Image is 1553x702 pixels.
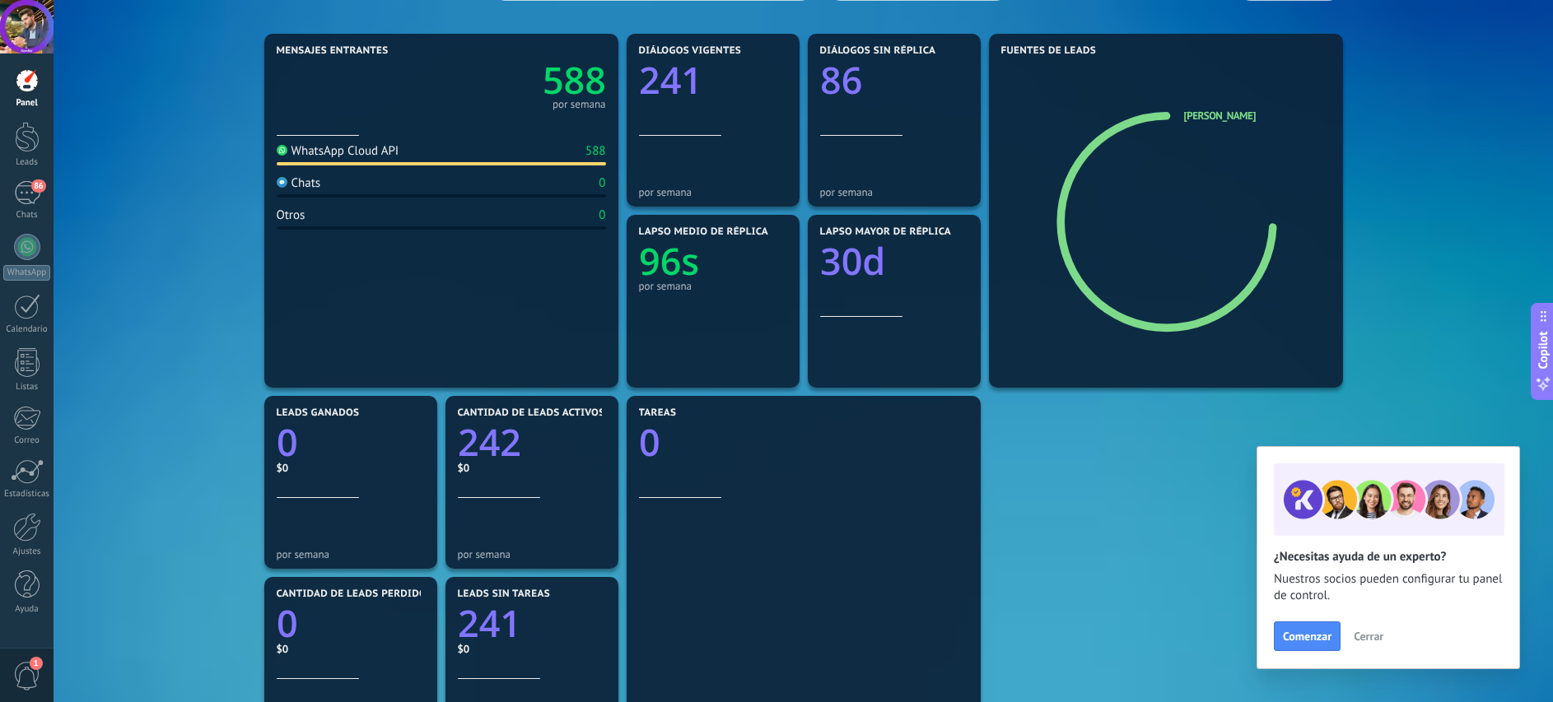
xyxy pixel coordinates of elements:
[3,157,51,168] div: Leads
[277,598,298,649] text: 0
[458,417,606,467] a: 242
[1535,331,1551,369] span: Copilot
[639,407,677,419] span: Tareas
[1354,630,1383,642] span: Cerrar
[3,435,51,446] div: Correo
[1184,109,1256,123] a: [PERSON_NAME]
[3,382,51,393] div: Listas
[639,226,769,238] span: Lapso medio de réplica
[820,186,968,198] div: por semana
[553,100,606,109] div: por semana
[639,186,787,198] div: por semana
[1274,549,1503,565] h2: ¿Necesitas ayuda de un experto?
[277,45,389,57] span: Mensajes entrantes
[277,177,287,188] img: Chats
[458,407,605,419] span: Cantidad de leads activos
[1001,45,1097,57] span: Fuentes de leads
[820,55,862,105] text: 86
[820,236,968,286] a: 30d
[1283,630,1331,642] span: Comenzar
[277,417,298,467] text: 0
[458,548,606,560] div: por semana
[1274,571,1503,604] span: Nuestros socios pueden configurar tu panel de control.
[3,604,51,615] div: Ayuda
[599,175,605,191] div: 0
[639,45,742,57] span: Diálogos vigentes
[3,489,51,500] div: Estadísticas
[639,417,968,467] a: 0
[277,417,425,467] a: 0
[820,236,885,286] text: 30d
[458,642,606,656] div: $0
[639,280,787,292] div: por semana
[277,145,287,156] img: WhatsApp Cloud API
[3,98,51,109] div: Panel
[639,55,702,105] text: 241
[3,210,51,221] div: Chats
[639,236,699,286] text: 96s
[31,179,45,193] span: 86
[458,598,606,649] a: 241
[458,461,606,475] div: $0
[599,207,605,223] div: 0
[820,226,951,238] span: Lapso mayor de réplica
[3,265,50,281] div: WhatsApp
[3,324,51,335] div: Calendario
[277,207,305,223] div: Otros
[3,546,51,557] div: Ajustes
[277,548,425,560] div: por semana
[277,642,425,656] div: $0
[639,417,660,467] text: 0
[441,55,606,105] a: 588
[277,588,433,600] span: Cantidad de leads perdidos
[585,143,606,159] div: 588
[1346,624,1391,649] button: Cerrar
[542,55,605,105] text: 588
[458,417,521,467] text: 242
[277,598,425,649] a: 0
[277,175,321,191] div: Chats
[820,45,936,57] span: Diálogos sin réplica
[458,598,521,649] text: 241
[277,143,399,159] div: WhatsApp Cloud API
[1274,621,1341,651] button: Comenzar
[458,588,550,600] span: Leads sin tareas
[30,657,43,670] span: 1
[277,461,425,475] div: $0
[277,407,360,419] span: Leads ganados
